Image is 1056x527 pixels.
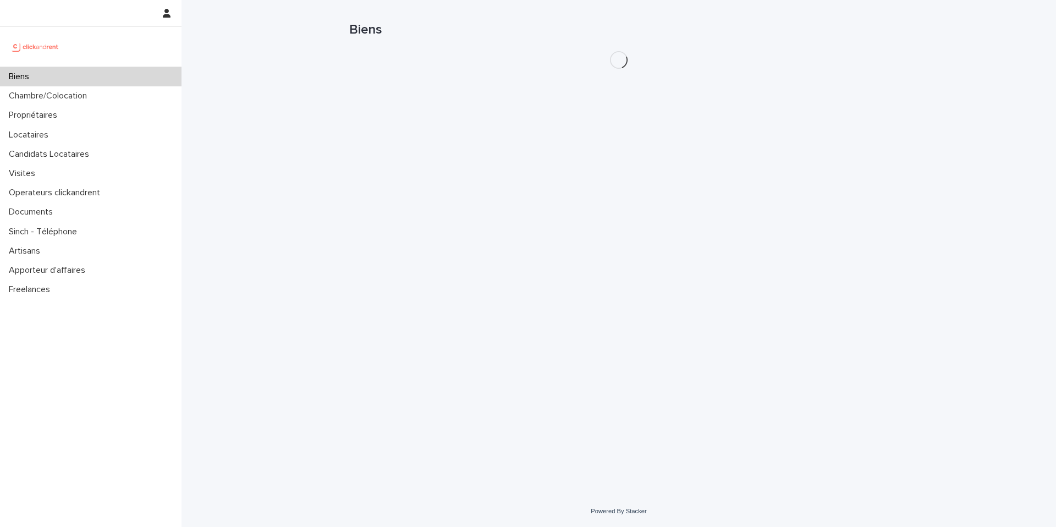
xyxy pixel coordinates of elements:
[591,508,646,514] a: Powered By Stacker
[4,72,38,82] p: Biens
[349,22,888,38] h1: Biens
[4,284,59,295] p: Freelances
[4,227,86,237] p: Sinch - Téléphone
[4,207,62,217] p: Documents
[4,110,66,120] p: Propriétaires
[4,246,49,256] p: Artisans
[4,265,94,276] p: Apporteur d'affaires
[4,188,109,198] p: Operateurs clickandrent
[9,36,62,58] img: UCB0brd3T0yccxBKYDjQ
[4,91,96,101] p: Chambre/Colocation
[4,130,57,140] p: Locataires
[4,149,98,160] p: Candidats Locataires
[4,168,44,179] p: Visites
